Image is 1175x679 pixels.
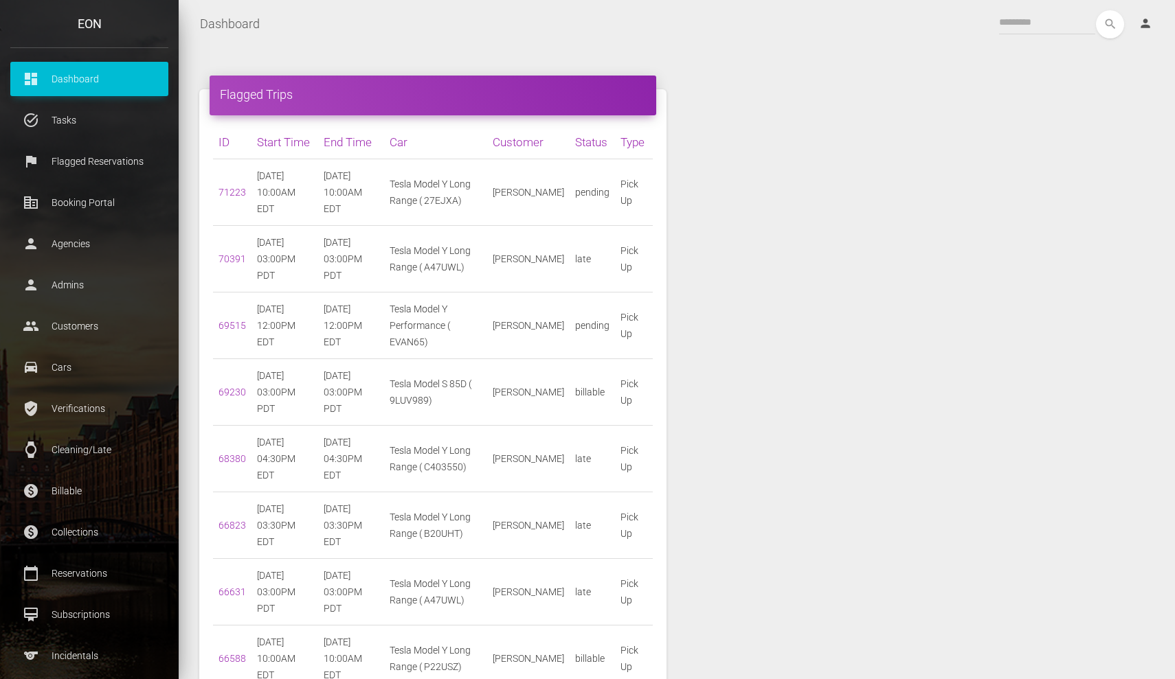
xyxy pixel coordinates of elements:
td: Pick Up [615,292,653,359]
p: Tasks [21,110,158,130]
td: [DATE] 04:30PM EDT [318,426,385,492]
th: Customer [487,126,570,159]
a: 69230 [219,387,246,398]
p: Verifications [21,398,158,419]
td: Tesla Model Y Long Range ( A47UWL) [384,226,487,292]
td: [DATE] 10:00AM EDT [318,159,385,226]
p: Incidentals [21,645,158,666]
a: 66823 [219,520,246,531]
td: Pick Up [615,559,653,625]
td: [DATE] 12:00PM EDT [251,292,318,359]
td: [PERSON_NAME] [487,292,570,359]
a: 70391 [219,253,246,264]
a: paid Collections [10,515,168,549]
td: Pick Up [615,492,653,559]
td: Tesla Model Y Long Range ( A47UWL) [384,559,487,625]
th: End Time [318,126,385,159]
p: Dashboard [21,69,158,89]
p: Billable [21,481,158,501]
td: Pick Up [615,359,653,426]
td: [PERSON_NAME] [487,359,570,426]
a: drive_eta Cars [10,350,168,384]
td: [DATE] 03:00PM PDT [318,226,385,292]
a: sports Incidentals [10,638,168,673]
a: calendar_today Reservations [10,556,168,590]
td: [DATE] 03:00PM PDT [318,559,385,625]
td: Tesla Model Y Long Range ( C403550) [384,426,487,492]
a: Dashboard [200,7,260,41]
td: late [570,426,615,492]
td: late [570,226,615,292]
h4: Flagged Trips [220,86,646,103]
p: Booking Portal [21,192,158,213]
td: Tesla Model Y Long Range ( 27EJXA) [384,159,487,226]
td: pending [570,292,615,359]
i: person [1139,16,1152,30]
p: Collections [21,522,158,542]
td: [DATE] 03:30PM EDT [251,492,318,559]
td: [DATE] 03:00PM PDT [251,559,318,625]
a: 68380 [219,453,246,464]
a: person [1128,10,1165,38]
td: Pick Up [615,226,653,292]
td: [DATE] 03:30PM EDT [318,492,385,559]
p: Cleaning/Late [21,439,158,460]
p: Customers [21,316,158,336]
a: flag Flagged Reservations [10,144,168,179]
td: [DATE] 03:00PM PDT [251,359,318,426]
a: task_alt Tasks [10,103,168,137]
p: Cars [21,357,158,378]
a: card_membership Subscriptions [10,597,168,632]
a: 66631 [219,586,246,597]
a: dashboard Dashboard [10,62,168,96]
td: [DATE] 04:30PM EDT [251,426,318,492]
td: Pick Up [615,159,653,226]
td: Pick Up [615,426,653,492]
a: watch Cleaning/Late [10,433,168,467]
a: 71223 [219,187,246,198]
td: [PERSON_NAME] [487,226,570,292]
p: Agencies [21,233,158,254]
th: Car [384,126,487,159]
td: [DATE] 10:00AM EDT [251,159,318,226]
th: ID [213,126,251,159]
button: search [1096,10,1124,38]
p: Subscriptions [21,604,158,625]
a: person Admins [10,268,168,302]
td: [PERSON_NAME] [487,426,570,492]
td: Tesla Model S 85D ( 9LUV989) [384,359,487,426]
td: Tesla Model Y Performance ( EVAN65) [384,292,487,359]
a: people Customers [10,309,168,343]
td: Tesla Model Y Long Range ( B20UHT) [384,492,487,559]
a: paid Billable [10,474,168,508]
td: [DATE] 03:00PM PDT [251,226,318,292]
a: person Agencies [10,227,168,261]
a: 69515 [219,320,246,331]
a: verified_user Verifications [10,391,168,426]
a: corporate_fare Booking Portal [10,185,168,220]
td: late [570,559,615,625]
td: late [570,492,615,559]
th: Type [615,126,653,159]
td: billable [570,359,615,426]
td: [PERSON_NAME] [487,559,570,625]
th: Start Time [251,126,318,159]
td: pending [570,159,615,226]
p: Flagged Reservations [21,151,158,172]
p: Reservations [21,563,158,584]
a: 66588 [219,653,246,664]
p: Admins [21,275,158,295]
td: [DATE] 12:00PM EDT [318,292,385,359]
td: [PERSON_NAME] [487,492,570,559]
th: Status [570,126,615,159]
td: [DATE] 03:00PM PDT [318,359,385,426]
td: [PERSON_NAME] [487,159,570,226]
